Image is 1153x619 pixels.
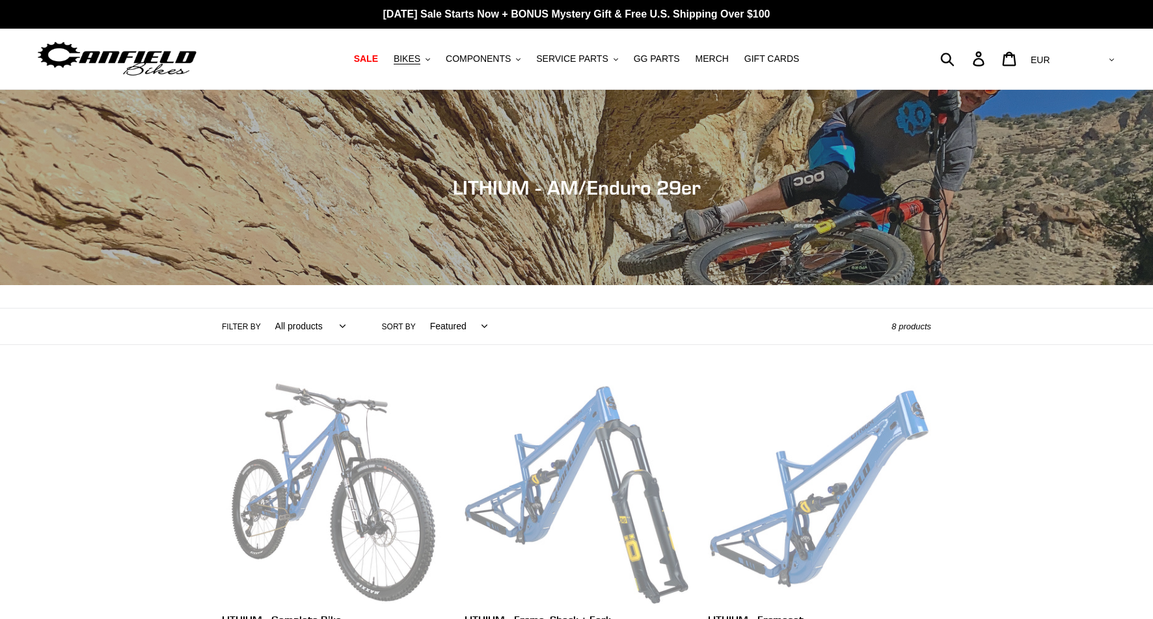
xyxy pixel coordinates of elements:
[382,321,416,333] label: Sort by
[627,50,686,68] a: GG PARTS
[354,53,378,64] span: SALE
[891,322,931,331] span: 8 products
[222,321,261,333] label: Filter by
[536,53,608,64] span: SERVICE PARTS
[947,44,981,73] input: Search
[394,53,420,64] span: BIKES
[738,50,806,68] a: GIFT CARDS
[439,50,527,68] button: COMPONENTS
[530,50,624,68] button: SERVICE PARTS
[347,50,385,68] a: SALE
[634,53,680,64] span: GG PARTS
[744,53,800,64] span: GIFT CARDS
[453,176,701,199] span: LITHIUM - AM/Enduro 29er
[696,53,729,64] span: MERCH
[689,50,735,68] a: MERCH
[446,53,511,64] span: COMPONENTS
[387,50,437,68] button: BIKES
[36,38,198,79] img: Canfield Bikes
